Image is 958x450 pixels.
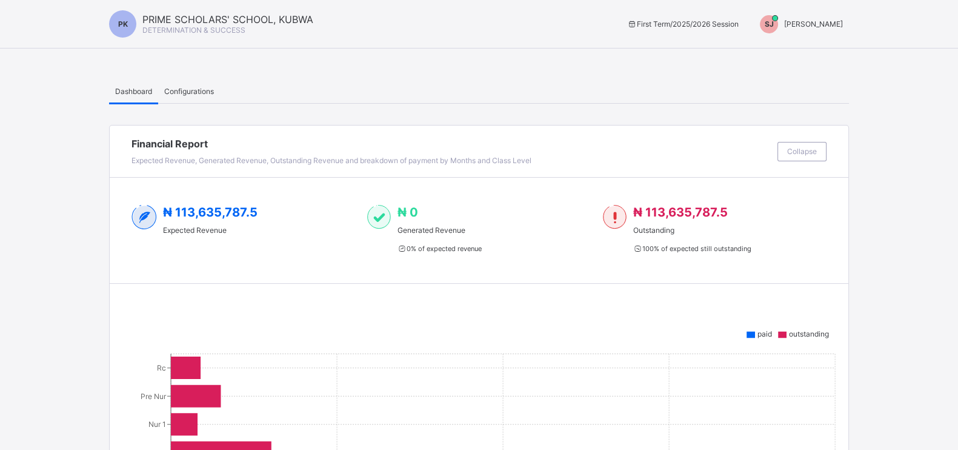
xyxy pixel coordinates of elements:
span: 100 % of expected still outstanding [633,244,751,253]
span: ₦ 113,635,787.5 [633,205,727,220]
img: expected-2.4343d3e9d0c965b919479240f3db56ac.svg [131,205,157,229]
span: ₦ 113,635,787.5 [163,205,258,220]
tspan: Pre Nur [141,391,167,400]
span: 0 % of expected revenue [397,244,481,253]
span: [PERSON_NAME] [784,19,843,29]
span: ₦ 0 [397,205,417,220]
span: Collapse [787,147,817,156]
span: SJ [765,19,774,29]
span: PK [118,19,128,29]
span: PRIME SCHOLARS' SCHOOL, KUBWA [142,13,313,25]
span: Expected Revenue, Generated Revenue, Outstanding Revenue and breakdown of payment by Months and C... [131,156,531,165]
span: DETERMINATION & SUCCESS [142,25,245,35]
span: Configurations [164,87,214,96]
tspan: Nur 1 [148,420,166,429]
span: Outstanding [633,226,751,235]
span: Expected Revenue [163,226,258,235]
img: outstanding-1.146d663e52f09953f639664a84e30106.svg [603,205,627,229]
span: session/term information [627,19,739,29]
span: paid [757,329,772,338]
span: Generated Revenue [397,226,481,235]
img: paid-1.3eb1404cbcb1d3b736510a26bbfa3ccb.svg [367,205,391,229]
tspan: Rc [157,363,166,372]
span: Financial Report [131,138,771,150]
span: Dashboard [115,87,152,96]
span: outstanding [789,329,829,338]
